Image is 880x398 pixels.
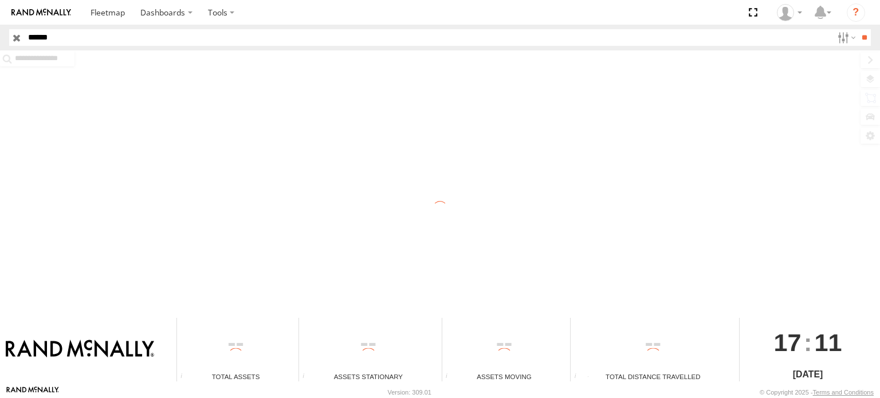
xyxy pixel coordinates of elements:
[299,373,316,381] div: Total number of assets current stationary.
[773,4,806,21] div: Jose Goitia
[833,29,858,46] label: Search Filter Options
[774,318,802,367] span: 17
[177,373,194,381] div: Total number of Enabled Assets
[11,9,71,17] img: rand-logo.svg
[815,318,842,367] span: 11
[571,372,735,381] div: Total Distance Travelled
[442,373,459,381] div: Total number of assets current in transit.
[813,389,874,396] a: Terms and Conditions
[740,318,875,367] div: :
[442,372,567,381] div: Assets Moving
[760,389,874,396] div: © Copyright 2025 -
[299,372,437,381] div: Assets Stationary
[388,389,431,396] div: Version: 309.01
[847,3,865,22] i: ?
[177,372,294,381] div: Total Assets
[740,368,875,381] div: [DATE]
[571,373,588,381] div: Total distance travelled by all assets within specified date range and applied filters
[6,340,154,359] img: Rand McNally
[6,387,59,398] a: Visit our Website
